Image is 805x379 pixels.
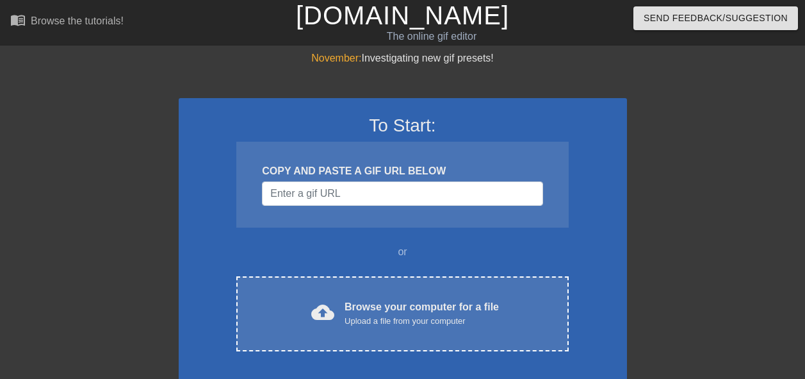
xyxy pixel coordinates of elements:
[644,10,788,26] span: Send Feedback/Suggestion
[212,244,594,260] div: or
[345,299,499,328] div: Browse your computer for a file
[296,1,509,29] a: [DOMAIN_NAME]
[345,315,499,328] div: Upload a file from your computer
[179,51,627,66] div: Investigating new gif presets!
[262,164,542,179] div: COPY AND PASTE A GIF URL BELOW
[311,301,334,324] span: cloud_upload
[633,6,798,30] button: Send Feedback/Suggestion
[10,12,26,28] span: menu_book
[262,181,542,206] input: Username
[31,15,124,26] div: Browse the tutorials!
[275,29,589,44] div: The online gif editor
[10,12,124,32] a: Browse the tutorials!
[311,53,361,63] span: November:
[195,115,610,137] h3: To Start:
